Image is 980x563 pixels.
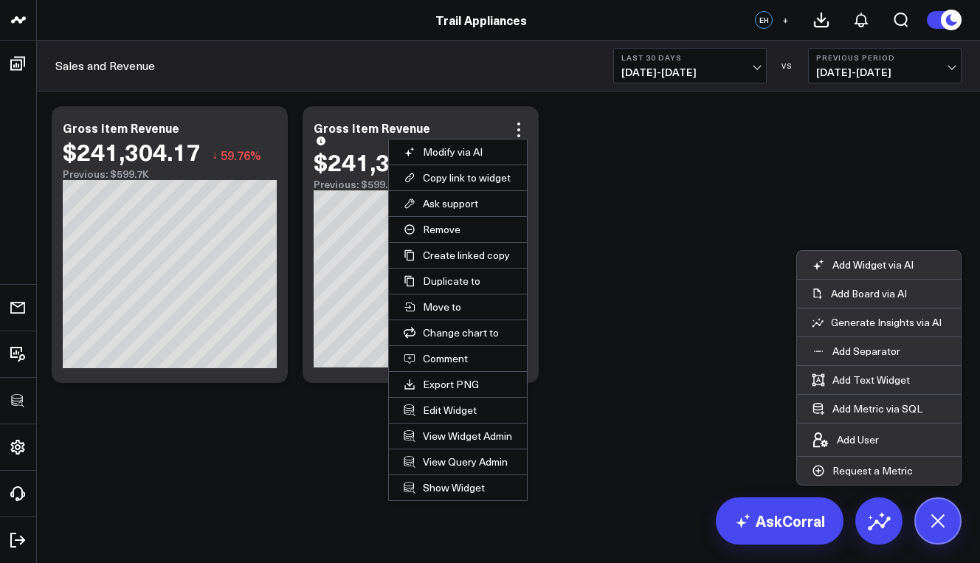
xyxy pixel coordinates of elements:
div: Previous: $599.7K [314,179,528,190]
a: View Query Admin [389,449,527,474]
button: Last 30 Days[DATE]-[DATE] [613,48,767,83]
button: Copy link to widget [389,165,527,190]
div: $241,304.17 [314,148,452,175]
a: Trail Appliances [435,12,527,28]
a: AskCorral [716,497,843,545]
div: Gross Item Revenue [314,120,430,136]
button: Add Text Widget [797,366,925,394]
button: Previous Period[DATE]-[DATE] [808,48,962,83]
p: Generate Insights via AI [831,316,942,329]
b: Previous Period [816,53,953,62]
button: Modify via AI [389,139,527,165]
button: Add Separator [797,337,915,365]
span: [DATE] - [DATE] [816,66,953,78]
button: Add Widget via AI [797,251,928,279]
button: Export PNG [389,372,527,397]
button: Duplicate to [389,269,527,294]
button: Add Metric via SQL [797,395,937,423]
button: Move to [389,294,527,320]
a: View Widget Admin [389,424,527,449]
span: 59.76% [221,147,261,163]
p: Request a Metric [832,464,913,477]
button: Add Board via AI [797,280,961,308]
a: Sales and Revenue [55,58,155,74]
b: Last 30 Days [621,53,759,62]
button: Comment [389,346,527,371]
span: + [782,15,789,25]
button: Remove [389,217,527,242]
p: Add Board via AI [831,287,907,300]
p: Add User [837,433,879,446]
button: Edit Widget [389,398,527,423]
button: Add User [797,424,894,456]
div: Previous: $599.7K [63,168,277,180]
div: Gross Item Revenue [63,120,179,136]
button: Generate Insights via AI [797,308,961,336]
a: Show Widget [389,475,527,500]
button: + [776,11,794,29]
div: VS [774,61,801,70]
button: Change chart to [389,320,527,345]
div: $241,304.17 [63,138,201,165]
p: Add Separator [832,345,900,358]
div: EH [755,11,773,29]
p: Add Widget via AI [832,258,914,272]
span: [DATE] - [DATE] [621,66,759,78]
button: Create linked copy [389,243,527,268]
span: ↓ [212,145,218,165]
button: Ask support [389,191,527,216]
